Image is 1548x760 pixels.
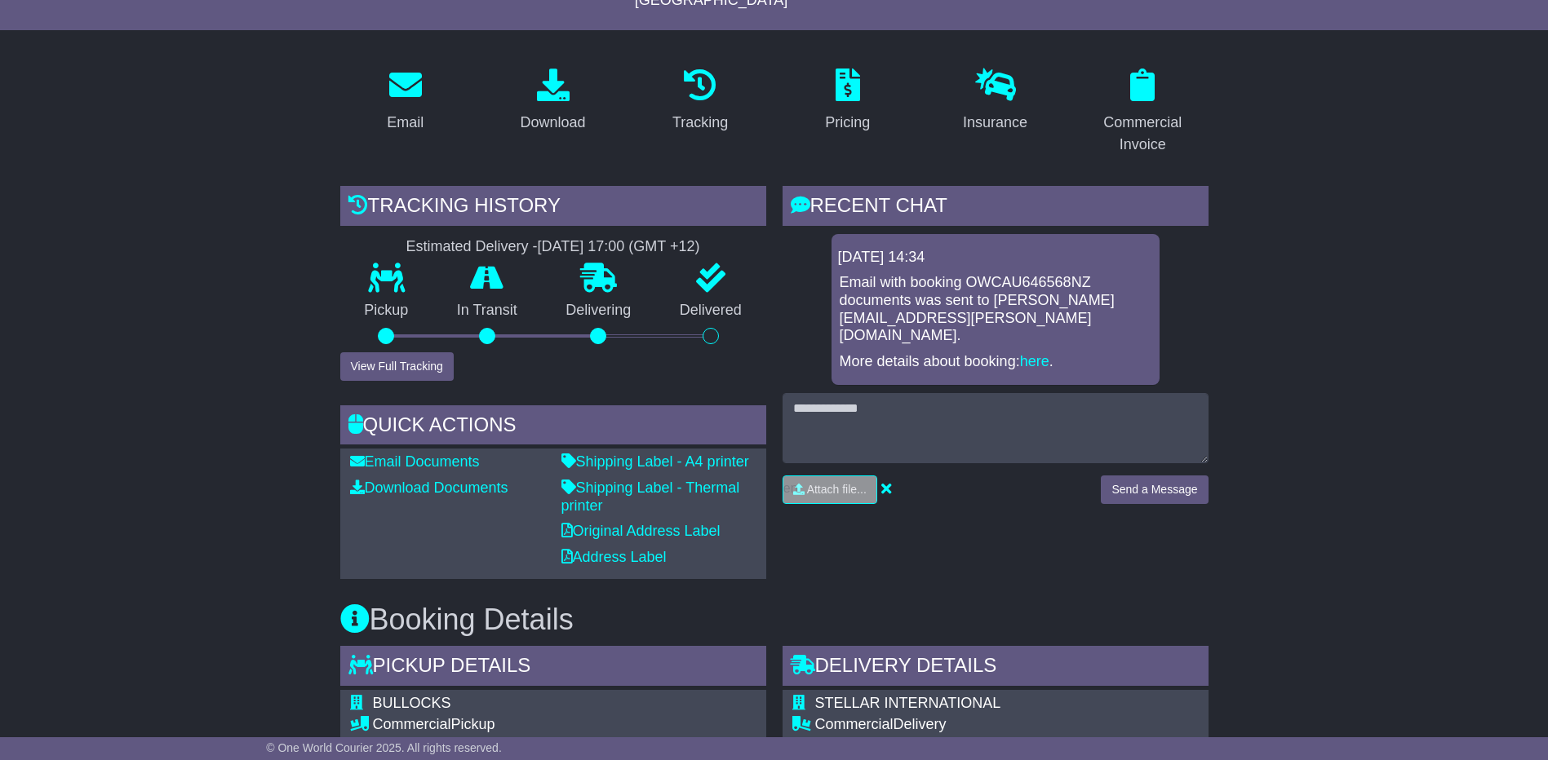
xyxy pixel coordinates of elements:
div: Pickup [373,716,743,734]
div: Commercial Invoice [1088,112,1198,156]
p: In Transit [432,302,542,320]
div: Download [520,112,585,134]
div: Quick Actions [340,405,766,449]
div: Pricing [825,112,870,134]
a: Download [509,63,596,139]
a: Original Address Label [561,523,721,539]
a: Pricing [814,63,880,139]
span: Commercial [815,716,894,732]
a: here [1020,353,1049,369]
div: Insurance [963,112,1027,134]
h3: Booking Details [340,603,1209,636]
span: Commercial [373,716,451,732]
div: Tracking [672,112,728,134]
div: Pickup Details [340,646,766,690]
button: Send a Message [1101,475,1208,504]
a: Email Documents [350,453,480,470]
div: Delivery Details [783,646,1209,690]
div: Tracking history [340,186,766,230]
div: [DATE] 14:34 [838,249,1153,267]
div: RECENT CHAT [783,186,1209,230]
div: Estimated Delivery - [340,238,766,256]
a: Tracking [662,63,739,139]
a: Commercial Invoice [1077,63,1209,161]
a: Insurance [952,63,1038,139]
p: Delivering [542,302,656,320]
span: STELLAR INTERNATIONAL [815,695,1001,711]
span: © One World Courier 2025. All rights reserved. [266,741,502,754]
p: Email with booking OWCAU646568NZ documents was sent to [PERSON_NAME][EMAIL_ADDRESS][PERSON_NAME][... [840,274,1151,344]
span: BULLOCKS [373,695,451,711]
div: [DATE] 17:00 (GMT +12) [538,238,700,256]
p: Pickup [340,302,433,320]
p: More details about booking: . [840,353,1151,371]
p: Delivered [655,302,766,320]
a: Shipping Label - A4 printer [561,453,749,470]
button: View Full Tracking [340,352,454,381]
a: Download Documents [350,479,508,496]
a: Email [376,63,434,139]
div: Email [387,112,424,134]
a: Address Label [561,549,667,565]
a: Shipping Label - Thermal printer [561,479,740,514]
div: Delivery [815,716,1199,734]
